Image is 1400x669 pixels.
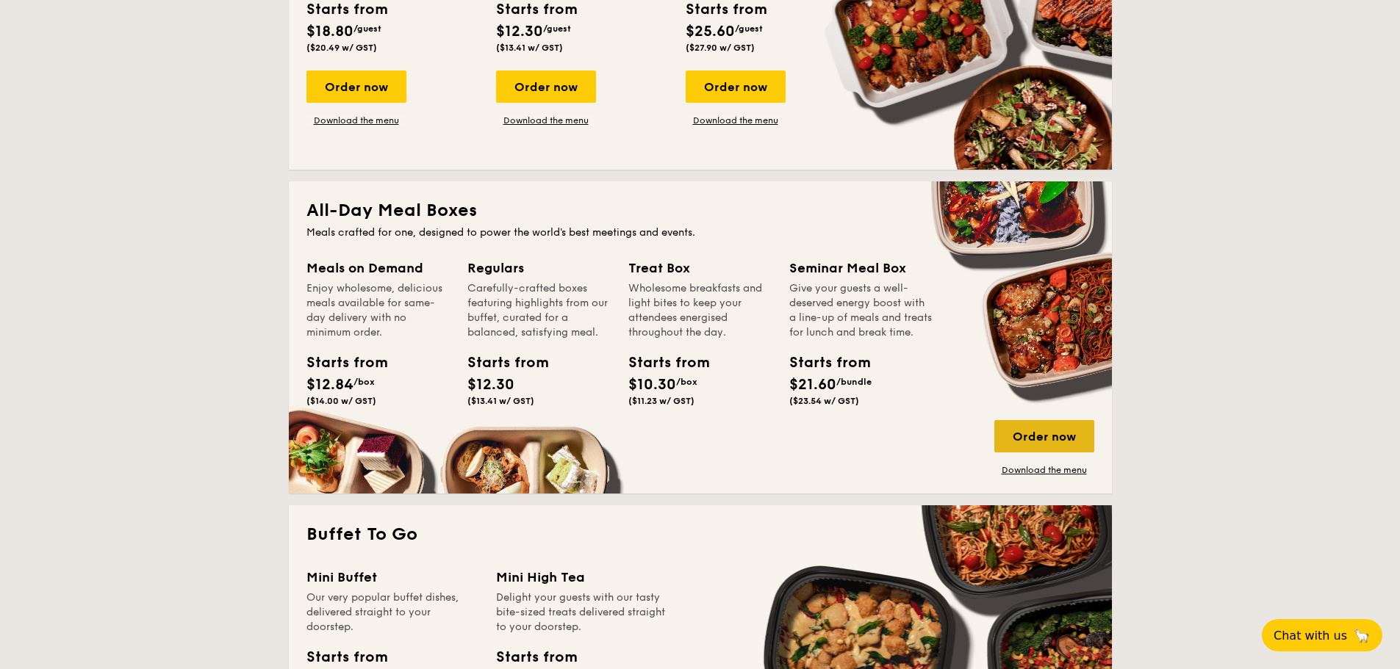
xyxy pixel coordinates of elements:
span: $25.60 [686,23,735,40]
h2: All-Day Meal Boxes [306,199,1094,223]
h2: Buffet To Go [306,523,1094,546]
span: 🦙 [1353,627,1371,644]
div: Starts from [306,352,373,374]
span: ($13.41 w/ GST) [496,43,563,53]
span: $21.60 [789,376,836,394]
div: Mini Buffet [306,567,478,587]
div: Seminar Meal Box [789,258,933,278]
span: $10.30 [628,376,676,394]
div: Carefully-crafted boxes featuring highlights from our buffet, curated for a balanced, satisfying ... [467,281,611,340]
span: /guest [353,23,381,34]
div: Order now [306,70,406,103]
span: /guest [543,23,571,34]
a: Download the menu [686,115,786,126]
span: $12.30 [496,23,543,40]
span: $18.80 [306,23,353,40]
div: Our very popular buffet dishes, delivered straight to your doorstep. [306,590,478,634]
div: Meals on Demand [306,258,450,278]
span: ($20.49 w/ GST) [306,43,377,53]
div: Starts from [789,352,855,374]
div: Order now [994,420,1094,452]
span: $12.30 [467,376,514,394]
div: Order now [686,70,786,103]
div: Starts from [467,352,534,374]
div: Starts from [306,646,387,668]
div: Wholesome breakfasts and light bites to keep your attendees energised throughout the day. [628,281,772,340]
span: ($23.54 w/ GST) [789,396,859,406]
span: ($13.41 w/ GST) [467,396,534,406]
span: /box [676,377,697,387]
div: Treat Box [628,258,772,278]
span: ($14.00 w/ GST) [306,396,376,406]
a: Download the menu [496,115,596,126]
button: Chat with us🦙 [1262,619,1382,651]
div: Delight your guests with our tasty bite-sized treats delivered straight to your doorstep. [496,590,668,634]
div: Mini High Tea [496,567,668,587]
span: ($27.90 w/ GST) [686,43,755,53]
span: Chat with us [1274,629,1347,643]
span: ($11.23 w/ GST) [628,396,694,406]
a: Download the menu [994,464,1094,476]
a: Download the menu [306,115,406,126]
span: /bundle [836,377,872,387]
span: $12.84 [306,376,353,394]
div: Enjoy wholesome, delicious meals available for same-day delivery with no minimum order. [306,281,450,340]
span: /box [353,377,375,387]
div: Order now [496,70,596,103]
div: Starts from [496,646,576,668]
div: Regulars [467,258,611,278]
span: /guest [735,23,763,34]
div: Give your guests a well-deserved energy boost with a line-up of meals and treats for lunch and br... [789,281,933,340]
div: Meals crafted for one, designed to power the world's best meetings and events. [306,225,1094,240]
div: Starts from [628,352,694,374]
